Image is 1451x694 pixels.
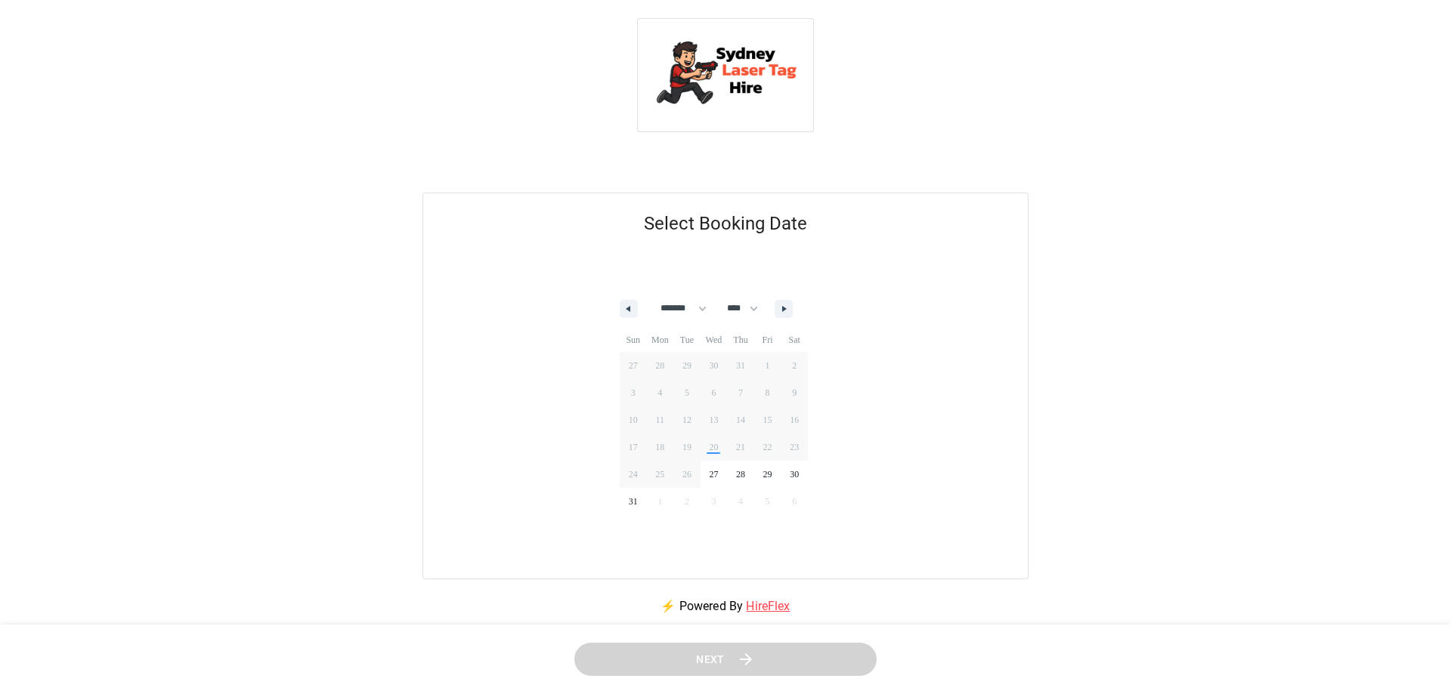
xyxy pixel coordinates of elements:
span: Wed [701,328,728,352]
span: 12 [682,406,691,433]
span: 27 [709,461,718,488]
span: 17 [629,433,638,461]
button: 29 [754,461,781,488]
span: 4 [657,379,662,406]
span: Mon [647,328,674,352]
a: HireFlex [746,599,790,613]
span: 31 [629,488,638,515]
button: 2 [781,352,808,379]
span: 29 [763,461,772,488]
span: 1 [766,352,770,379]
button: 24 [620,461,647,488]
span: 6 [711,379,716,406]
span: 30 [790,461,799,488]
span: Thu [727,328,754,352]
button: 15 [754,406,781,433]
h5: Select Booking Date [423,193,1028,254]
button: 3 [620,379,647,406]
span: 10 [629,406,638,433]
button: 31 [620,488,647,515]
button: 7 [727,379,754,406]
span: 21 [736,433,745,461]
button: 26 [673,461,701,488]
button: 22 [754,433,781,461]
span: 9 [792,379,797,406]
span: 26 [682,461,691,488]
span: 7 [738,379,743,406]
button: 14 [727,406,754,433]
button: 13 [701,406,728,433]
button: 30 [781,461,808,488]
button: 8 [754,379,781,406]
span: 15 [763,406,772,433]
span: 8 [766,379,770,406]
span: 14 [736,406,745,433]
button: 12 [673,406,701,433]
button: 6 [701,379,728,406]
button: 27 [701,461,728,488]
button: 9 [781,379,808,406]
p: ⚡ Powered By [642,579,808,634]
button: 28 [727,461,754,488]
button: 20 [701,433,728,461]
span: 28 [736,461,745,488]
button: 21 [727,433,754,461]
button: 4 [647,379,674,406]
span: 13 [709,406,718,433]
span: 2 [792,352,797,379]
button: 18 [647,433,674,461]
span: Tue [673,328,701,352]
span: 25 [655,461,664,488]
span: 24 [629,461,638,488]
span: 5 [685,379,689,406]
img: Sydney Laser Tag Hire logo [650,31,801,116]
button: 1 [754,352,781,379]
span: Sat [781,328,808,352]
button: 17 [620,433,647,461]
button: 23 [781,433,808,461]
span: Fri [754,328,781,352]
span: 11 [656,406,665,433]
span: 22 [763,433,772,461]
span: 18 [655,433,664,461]
span: 16 [790,406,799,433]
button: 16 [781,406,808,433]
span: 20 [709,433,718,461]
span: 3 [631,379,636,406]
button: 10 [620,406,647,433]
span: Sun [620,328,647,352]
button: 25 [647,461,674,488]
span: 23 [790,433,799,461]
button: 19 [673,433,701,461]
button: 5 [673,379,701,406]
button: 11 [647,406,674,433]
span: 19 [682,433,691,461]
